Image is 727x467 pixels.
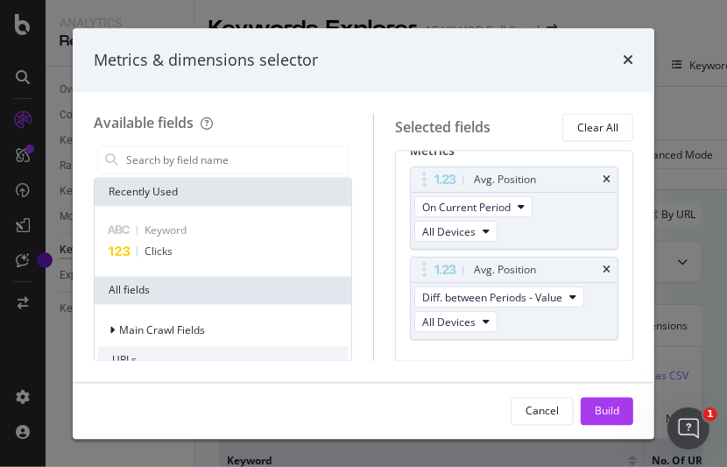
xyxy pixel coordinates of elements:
[414,222,498,243] button: All Devices
[422,200,511,215] span: On Current Period
[595,403,619,418] div: Build
[667,407,709,449] iframe: Intercom live chat
[94,114,194,133] div: Available fields
[703,407,717,421] span: 1
[410,143,618,167] div: Metrics
[526,403,559,418] div: Cancel
[577,120,618,135] div: Clear All
[410,258,618,341] div: Avg. PositiontimesDiff. between Periods - ValueAll Devices
[603,265,611,276] div: times
[94,49,318,72] div: Metrics & dimensions selector
[145,244,173,259] span: Clicks
[511,397,574,425] button: Cancel
[422,315,476,329] span: All Devices
[73,28,654,439] div: modal
[395,117,491,138] div: Selected fields
[623,49,633,72] div: times
[119,323,205,338] span: Main Crawl Fields
[414,287,584,308] button: Diff. between Periods - Value
[422,290,562,305] span: Diff. between Periods - Value
[414,312,498,333] button: All Devices
[98,347,348,375] div: URLs
[95,179,351,207] div: Recently Used
[474,262,536,279] div: Avg. Position
[414,197,533,218] button: On Current Period
[410,167,618,251] div: Avg. PositiontimesOn Current PeriodAll Devices
[145,223,187,238] span: Keyword
[562,114,633,142] button: Clear All
[422,224,476,239] span: All Devices
[603,175,611,186] div: times
[124,147,348,173] input: Search by field name
[474,172,536,189] div: Avg. Position
[95,277,351,305] div: All fields
[581,397,633,425] button: Build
